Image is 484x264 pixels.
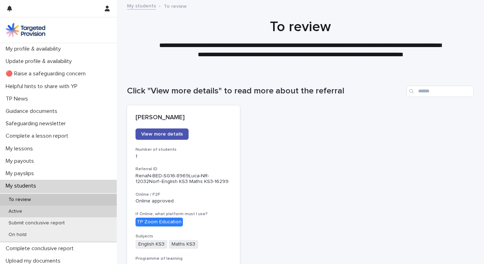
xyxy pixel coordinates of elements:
[3,208,28,214] p: Active
[136,234,231,239] h3: Subjects
[6,23,45,37] img: M5nRWzHhSzIhMunXDL62
[3,96,34,102] p: TP News
[136,240,167,249] span: English KS3
[136,128,189,140] a: View more details
[136,256,231,262] h3: Programme of learning
[136,173,231,185] p: RenaN-BED-SG16-8969Luca-NR-12032Norf--English KS3 Maths KS3-16299
[3,232,32,238] p: On hold
[169,240,198,249] span: Maths KS3
[3,83,83,90] p: Helpful hints to share with YP
[3,158,40,165] p: My payouts
[3,170,40,177] p: My payslips
[3,70,91,77] p: 🔴 Raise a safeguarding concern
[3,245,79,252] p: Complete conclusive report
[3,58,77,65] p: Update profile & availability
[127,1,156,10] a: My students
[127,86,404,96] h1: Click "View more details" to read more about the referral
[3,197,36,203] p: To review
[136,198,231,204] p: Online approved
[127,18,474,35] h1: To review
[136,211,231,217] h3: If Online, what platform must I use?
[136,218,183,226] div: TP Zoom Education
[3,120,71,127] p: Safeguarding newsletter
[136,192,231,197] h3: Online / F2F
[136,114,231,122] p: [PERSON_NAME]
[3,108,63,115] p: Guidance documents
[3,183,42,189] p: My students
[407,86,474,97] input: Search
[3,220,70,226] p: Submit conclusive report
[3,145,39,152] p: My lessons
[136,166,231,172] h3: Referral ID
[3,46,67,52] p: My profile & availability
[164,2,187,10] p: To review
[136,154,231,160] p: 1
[141,132,183,137] span: View more details
[3,133,74,139] p: Complete a lesson report
[136,147,231,153] h3: Number of students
